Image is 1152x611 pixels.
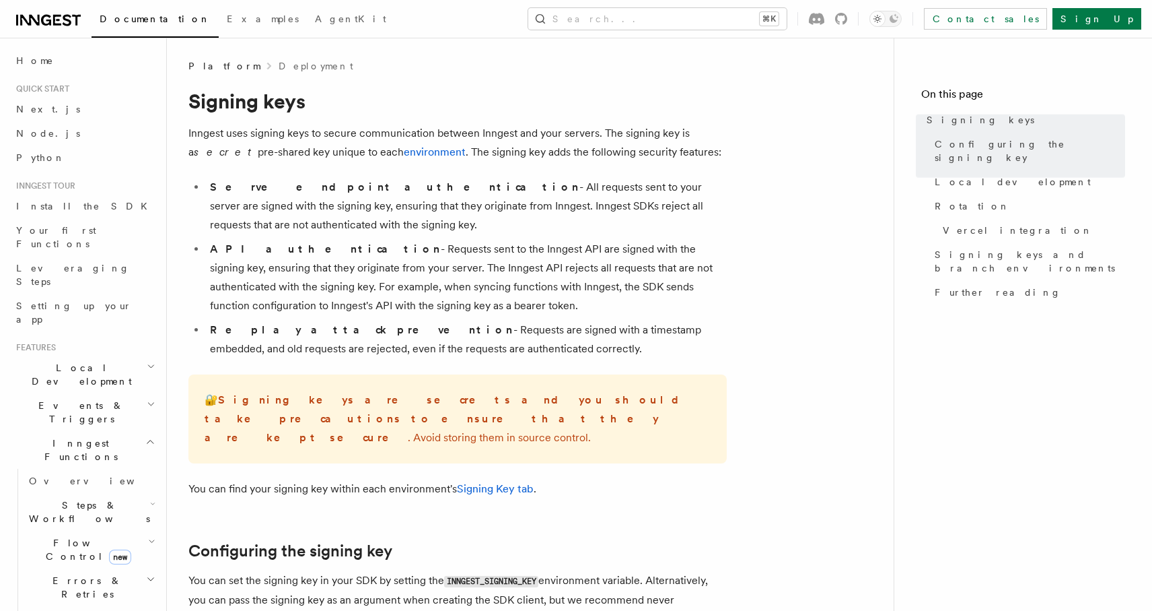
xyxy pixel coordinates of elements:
a: AgentKit [307,4,394,36]
a: Local development [929,170,1125,194]
a: Python [11,146,158,170]
button: Errors & Retries [24,569,158,606]
span: Python [16,152,65,163]
span: Setting up your app [16,300,132,325]
code: INNGEST_SIGNING_KEY [444,576,538,587]
h4: On this page [921,86,1125,108]
span: Node.js [16,128,80,139]
span: Quick start [11,84,69,94]
button: Local Development [11,356,158,393]
a: Signing keys and branch environments [929,243,1125,280]
strong: Serve endpoint authentication [210,181,579,193]
span: Your first Functions [16,225,96,249]
a: Sign Up [1052,8,1141,30]
span: Configuring the signing key [935,137,1125,164]
kbd: ⌘K [760,12,779,26]
button: Search...⌘K [528,8,787,30]
span: Overview [29,476,168,486]
span: Errors & Retries [24,574,146,601]
a: Home [11,49,158,73]
em: secret [194,146,258,158]
span: Local development [935,175,1091,189]
button: Flow Controlnew [24,531,158,569]
a: environment [404,146,466,158]
a: Vercel integration [937,218,1125,243]
span: Platform [188,59,260,73]
a: Further reading [929,280,1125,304]
a: Configuring the signing key [929,132,1125,170]
a: Signing keys [921,108,1125,132]
a: Overview [24,469,158,493]
strong: Signing keys are secrets and you should take precautions to ensure that they are kept secure [205,393,690,444]
button: Inngest Functions [11,431,158,469]
span: Examples [227,13,299,24]
span: Signing keys [927,113,1034,127]
a: Documentation [92,4,219,38]
a: Leveraging Steps [11,256,158,294]
strong: Replay attack prevention [210,323,513,336]
span: Rotation [935,199,1010,213]
a: Next.js [11,97,158,121]
span: Next.js [16,104,80,115]
a: Signing Key tab [457,482,534,495]
span: Documentation [100,13,211,24]
li: - Requests are signed with a timestamp embedded, and old requests are rejected, even if the reque... [206,321,727,358]
span: AgentKit [315,13,386,24]
p: You can find your signing key within each environment's . [188,480,727,499]
a: Examples [219,4,307,36]
button: Events & Triggers [11,393,158,431]
span: Home [16,54,54,67]
span: Events & Triggers [11,399,147,426]
a: Rotation [929,194,1125,218]
strong: API authentication [210,243,441,255]
button: Steps & Workflows [24,493,158,531]
a: Contact sales [924,8,1047,30]
span: Further reading [935,286,1061,299]
a: Deployment [279,59,353,73]
a: Install the SDK [11,194,158,218]
span: Signing keys and branch environments [935,248,1125,275]
span: Features [11,342,56,353]
span: Inngest Functions [11,437,145,463]
a: Your first Functions [11,218,158,256]
p: Inngest uses signing keys to secure communication between Inngest and your servers. The signing k... [188,124,727,162]
a: Node.js [11,121,158,146]
span: Inngest tour [11,181,75,191]
h1: Signing keys [188,89,727,113]
span: Local Development [11,361,147,388]
p: 🔐 . Avoid storing them in source control. [205,391,711,447]
li: - Requests sent to the Inngest API are signed with the signing key, ensuring that they originate ... [206,240,727,315]
span: Vercel integration [943,224,1093,237]
span: Steps & Workflows [24,499,150,525]
button: Toggle dark mode [869,11,902,27]
a: Configuring the signing key [188,542,392,560]
span: Flow Control [24,536,148,563]
span: new [109,550,131,565]
span: Leveraging Steps [16,263,130,287]
li: - All requests sent to your server are signed with the signing key, ensuring that they originate ... [206,178,727,234]
span: Install the SDK [16,201,155,212]
a: Setting up your app [11,294,158,331]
